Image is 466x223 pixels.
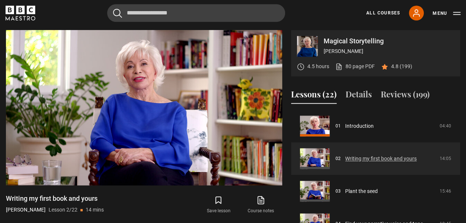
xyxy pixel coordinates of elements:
p: 4.8 (199) [391,63,412,70]
p: Lesson 2/22 [49,206,77,214]
button: Save lesson [197,194,239,216]
p: 14 mins [86,206,104,214]
p: [PERSON_NAME] [324,47,454,55]
a: Course notes [240,194,282,216]
svg: BBC Maestro [6,6,35,20]
button: Toggle navigation [433,10,460,17]
button: Details [346,88,372,104]
video-js: Video Player [6,30,282,185]
h1: Writing my first book and yours [6,194,104,203]
input: Search [107,4,285,22]
a: All Courses [366,10,400,16]
a: Introduction [345,122,374,130]
a: Writing my first book and yours [345,155,417,163]
button: Reviews (199) [381,88,430,104]
p: [PERSON_NAME] [6,206,46,214]
a: 80 page PDF [335,63,375,70]
p: Magical Storytelling [324,38,454,44]
button: Lessons (22) [291,88,337,104]
button: Submit the search query [113,9,122,18]
a: Plant the seed [345,187,378,195]
p: 4.5 hours [307,63,329,70]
